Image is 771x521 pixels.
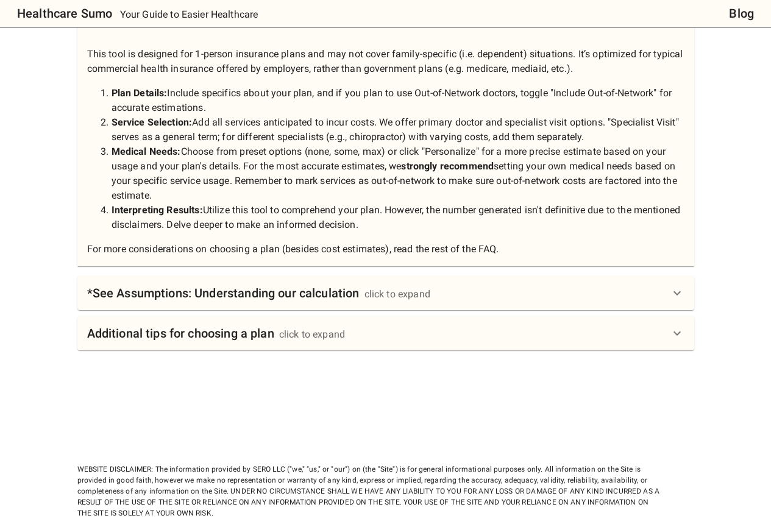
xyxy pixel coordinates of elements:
p: This tool is designed for 1-person insurance plans and may not cover family-specific (i.e. depend... [87,47,684,257]
div: Additional tips for choosing a planclick to expand [77,316,694,350]
li: Utilize this tool to comprehend your plan. However, the number generated isn't definitive due to ... [112,203,684,232]
strong: Plan Details: [112,87,168,99]
p: Your Guide to Easier Healthcare [120,7,258,22]
li: Add all services anticipated to incur costs. We offer primary doctor and specialist visit options... [112,115,684,144]
strong: Service Selection: [112,116,193,128]
h6: Healthcare Sumo [17,4,112,23]
h6: *See Assumptions: Understanding our calculation [87,283,360,303]
div: click to expand [279,327,345,342]
a: Healthcare Sumo [7,4,112,23]
div: *See Assumptions: Understanding our calculationclick to expand [77,276,694,310]
a: Blog [729,4,754,23]
h6: Additional tips for choosing a plan [87,324,274,343]
strong: Interpreting Results: [112,204,203,216]
li: Include specifics about your plan, and if you plan to use Out-of-Network doctors, toggle "Include... [112,86,684,115]
strong: strongly recommend [401,160,494,172]
strong: Medical Needs: [112,146,181,157]
li: Choose from preset options (none, some, max) or click "Personalize" for a more precise estimate b... [112,144,684,203]
div: click to expand [364,287,430,302]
